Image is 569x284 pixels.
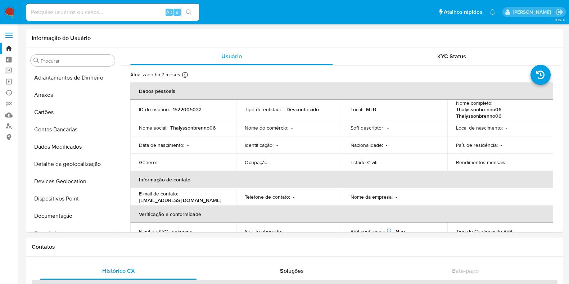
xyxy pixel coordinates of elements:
p: magno.ferreira@mercadopago.com.br [513,9,554,15]
span: Usuário [221,52,242,60]
input: Procurar [41,58,112,64]
th: Dados pessoais [130,82,553,100]
p: Soft descriptor : [351,125,384,131]
a: Sair [556,8,564,16]
h1: Informação do Usuário [32,35,91,42]
p: Tipo de entidade : [245,106,284,113]
h1: Contatos [32,243,557,251]
p: Sujeito obrigado : [245,228,282,235]
span: Atalhos rápidos [444,8,482,16]
p: Thalyssonbrenno06 [170,125,216,131]
p: - [285,228,286,235]
p: Data de nascimento : [139,142,184,148]
button: Documentação [28,207,118,225]
p: Ocupação : [245,159,268,166]
p: - [271,159,273,166]
p: unknown [172,228,193,235]
p: Desconhecido [286,106,319,113]
button: Procurar [33,58,39,63]
p: - [160,159,161,166]
p: - [293,194,294,200]
button: Devices Geolocation [28,173,118,190]
p: E-mail de contato : [139,190,178,197]
p: Tipo de Confirmação PEP : [456,228,513,235]
p: - [276,142,278,148]
p: Local de nascimento : [456,125,503,131]
p: Telefone de contato : [245,194,290,200]
p: [EMAIL_ADDRESS][DOMAIN_NAME] [139,197,221,203]
p: MLB [366,106,376,113]
p: - [516,228,518,235]
p: - [187,142,189,148]
span: Alt [166,9,172,15]
p: Nacionalidade : [351,142,383,148]
button: Cartões [28,104,118,121]
p: Atualizado há 7 meses [130,71,180,78]
p: Nome social : [139,125,167,131]
p: - [506,125,507,131]
p: Local : [351,106,363,113]
p: Nível de KYC : [139,228,169,235]
button: Dispositivos Point [28,190,118,207]
p: PEP confirmado : [351,228,393,235]
a: Notificações [489,9,496,15]
p: - [509,159,511,166]
button: Empréstimos [28,225,118,242]
p: Gênero : [139,159,157,166]
span: Histórico CX [102,267,135,275]
p: Estado Civil : [351,159,377,166]
p: - [387,125,389,131]
p: - [291,125,293,131]
span: KYC Status [437,52,466,60]
span: s [176,9,178,15]
button: Detalhe da geolocalização [28,155,118,173]
p: - [396,194,397,200]
p: - [501,142,502,148]
span: Soluções [280,267,304,275]
p: ID do usuário : [139,106,170,113]
p: Identificação : [245,142,274,148]
p: Nome completo : [456,100,492,106]
th: Verificação e conformidade [130,206,553,223]
p: País de residência : [456,142,498,148]
span: Bate-papo [452,267,479,275]
button: Contas Bancárias [28,121,118,138]
p: Nome do comércio : [245,125,288,131]
input: Pesquise usuários ou casos... [26,8,199,17]
button: Anexos [28,86,118,104]
th: Informação de contato [130,171,553,188]
p: Nome da empresa : [351,194,393,200]
button: Adiantamentos de Dinheiro [28,69,118,86]
p: Thalyssonbrenno06 Thalyssonbrenno06 [456,106,542,119]
button: Dados Modificados [28,138,118,155]
p: - [386,142,387,148]
p: 1522005032 [173,106,202,113]
p: Não [396,228,405,235]
button: search-icon [181,7,196,17]
p: Rendimentos mensais : [456,159,506,166]
p: - [380,159,381,166]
